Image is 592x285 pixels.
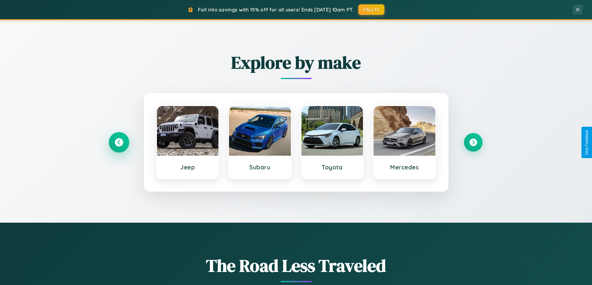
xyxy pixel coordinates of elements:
button: FALL15 [358,4,384,15]
span: Fall into savings with 15% off for all users! Ends [DATE] 10am PT. [198,7,354,13]
h3: Toyota [308,163,357,171]
h3: Jeep [163,163,213,171]
h3: Mercedes [380,163,429,171]
h3: Subaru [235,163,285,171]
h1: The Road Less Traveled [110,254,483,278]
h2: Explore by make [110,51,483,74]
div: Give Feedback [585,130,589,155]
